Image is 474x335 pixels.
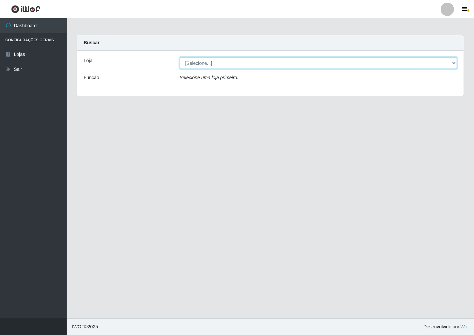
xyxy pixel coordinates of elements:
span: IWOF [72,324,84,329]
i: Selecione uma loja primeiro... [180,75,241,80]
a: iWof [459,324,469,329]
label: Função [84,74,99,81]
strong: Buscar [84,40,99,45]
img: CoreUI Logo [11,5,41,13]
span: Desenvolvido por [423,323,469,330]
span: © 2025 . [72,323,99,330]
label: Loja [84,57,92,64]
